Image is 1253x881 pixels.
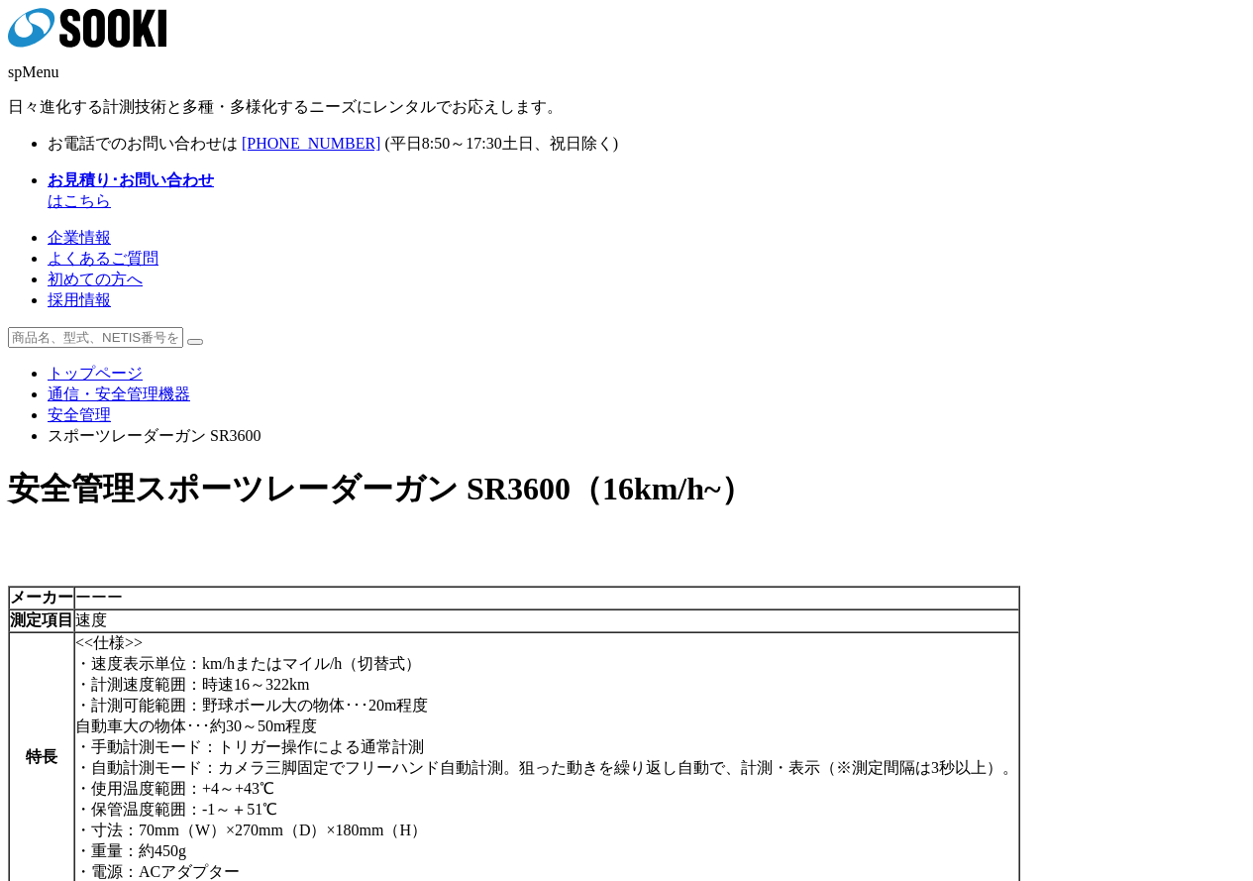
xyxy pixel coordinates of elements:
span: 8:50 [422,135,450,152]
a: お見積り･お問い合わせはこちら [48,171,214,209]
td: 速度 [74,609,1019,632]
li: スポーツレーダーガン SR3600 [48,426,1245,447]
span: はこちら [48,171,214,209]
a: [PHONE_NUMBER] [242,135,380,152]
strong: お見積り･お問い合わせ [48,171,214,188]
th: メーカー [9,587,74,609]
a: 初めての方へ [48,271,143,287]
span: お電話でのお問い合わせは [48,135,238,152]
span: スポーツレーダーガン SR3600（16km/h~） [135,471,753,506]
a: 安全管理 [48,406,111,423]
th: 測定項目 [9,609,74,632]
a: 通信・安全管理機器 [48,385,190,402]
span: (平日 ～ 土日、祝日除く) [384,135,618,152]
span: 17:30 [466,135,501,152]
td: ーーー [74,587,1019,609]
span: 安全管理 [8,471,135,506]
span: spMenu [8,63,59,80]
p: 日々進化する計測技術と多種・多様化するニーズにレンタルでお応えします。 [8,97,1245,118]
a: 企業情報 [48,229,111,246]
input: 商品名、型式、NETIS番号を入力してください [8,327,183,348]
a: 採用情報 [48,291,111,308]
a: トップページ [48,365,143,382]
a: よくあるご質問 [48,250,158,267]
